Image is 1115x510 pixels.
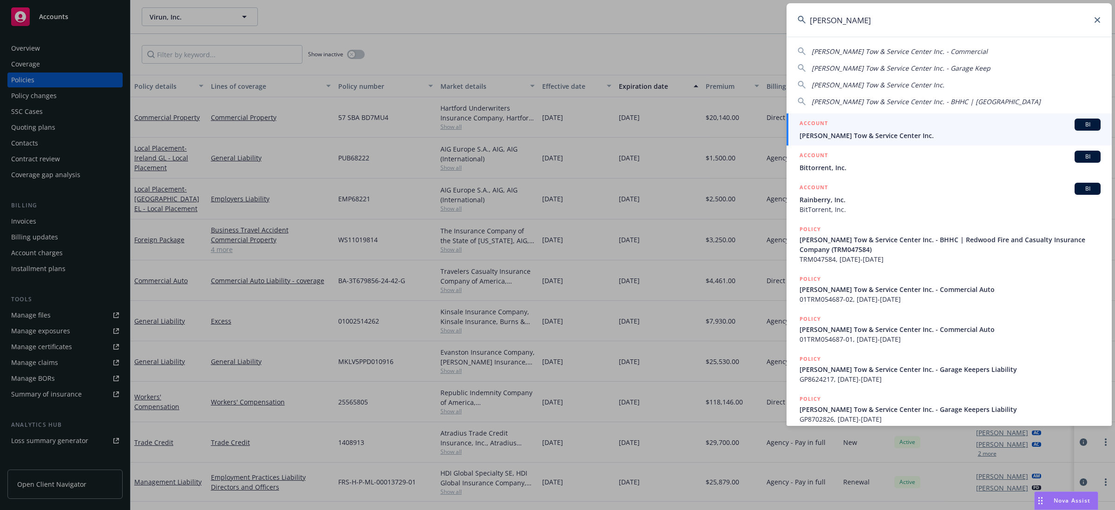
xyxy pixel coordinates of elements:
span: [PERSON_NAME] Tow & Service Center Inc. [800,131,1101,140]
span: [PERSON_NAME] Tow & Service Center Inc. - Garage Keepers Liability [800,364,1101,374]
span: BI [1078,120,1097,129]
h5: ACCOUNT [800,151,828,162]
h5: POLICY [800,225,821,234]
span: [PERSON_NAME] Tow & Service Center Inc. - Garage Keep [812,64,990,73]
a: POLICY[PERSON_NAME] Tow & Service Center Inc. - BHHC | Redwood Fire and Casualty Insurance Compan... [787,219,1112,269]
h5: POLICY [800,274,821,284]
a: ACCOUNTBIRainberry, Inc.BitTorrent, Inc. [787,178,1112,219]
h5: POLICY [800,354,821,364]
span: Nova Assist [1054,497,1090,504]
h5: POLICY [800,394,821,404]
span: GP8624217, [DATE]-[DATE] [800,374,1101,384]
span: 01TRM054687-01, [DATE]-[DATE] [800,334,1101,344]
h5: ACCOUNT [800,119,828,130]
span: [PERSON_NAME] Tow & Service Center Inc. - Garage Keepers Liability [800,404,1101,414]
h5: ACCOUNT [800,183,828,194]
span: [PERSON_NAME] Tow & Service Center Inc. - Commercial Auto [800,325,1101,334]
div: Drag to move [1035,492,1046,510]
span: [PERSON_NAME] Tow & Service Center Inc. - Commercial [812,47,988,56]
span: [PERSON_NAME] Tow & Service Center Inc. - BHHC | [GEOGRAPHIC_DATA] [812,97,1041,106]
span: BitTorrent, Inc. [800,205,1101,214]
span: [PERSON_NAME] Tow & Service Center Inc. - Commercial Auto [800,285,1101,294]
input: Search... [787,3,1112,37]
a: ACCOUNTBI[PERSON_NAME] Tow & Service Center Inc. [787,113,1112,146]
span: Rainberry, Inc. [800,195,1101,205]
span: Bittorrent, Inc. [800,163,1101,172]
a: ACCOUNTBIBittorrent, Inc. [787,146,1112,178]
span: 01TRM054687-02, [DATE]-[DATE] [800,294,1101,304]
span: BI [1078,152,1097,161]
a: POLICY[PERSON_NAME] Tow & Service Center Inc. - Garage Keepers LiabilityGP8702826, [DATE]-[DATE] [787,389,1112,429]
h5: POLICY [800,314,821,324]
span: [PERSON_NAME] Tow & Service Center Inc. [812,80,944,89]
a: POLICY[PERSON_NAME] Tow & Service Center Inc. - Commercial Auto01TRM054687-01, [DATE]-[DATE] [787,309,1112,349]
span: TRM047584, [DATE]-[DATE] [800,254,1101,264]
span: BI [1078,185,1097,193]
a: POLICY[PERSON_NAME] Tow & Service Center Inc. - Garage Keepers LiabilityGP8624217, [DATE]-[DATE] [787,349,1112,389]
a: POLICY[PERSON_NAME] Tow & Service Center Inc. - Commercial Auto01TRM054687-02, [DATE]-[DATE] [787,269,1112,309]
span: [PERSON_NAME] Tow & Service Center Inc. - BHHC | Redwood Fire and Casualty Insurance Company (TRM... [800,235,1101,254]
span: GP8702826, [DATE]-[DATE] [800,414,1101,424]
button: Nova Assist [1034,491,1098,510]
